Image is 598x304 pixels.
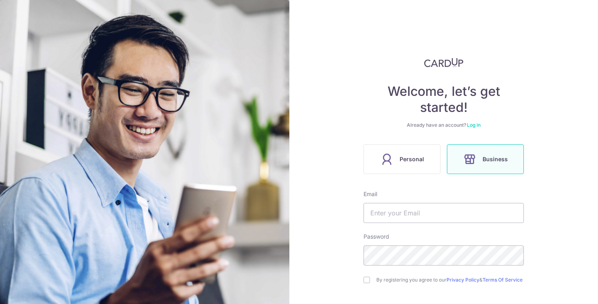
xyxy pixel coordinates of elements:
[360,144,444,174] a: Personal
[483,154,508,164] span: Business
[364,203,524,223] input: Enter your Email
[444,144,527,174] a: Business
[364,190,377,198] label: Email
[364,233,389,241] label: Password
[400,154,424,164] span: Personal
[446,277,479,283] a: Privacy Policy
[424,58,463,67] img: CardUp Logo
[483,277,523,283] a: Terms Of Service
[364,122,524,128] div: Already have an account?
[364,83,524,116] h4: Welcome, let’s get started!
[467,122,481,128] a: Log in
[376,277,524,283] label: By registering you agree to our &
